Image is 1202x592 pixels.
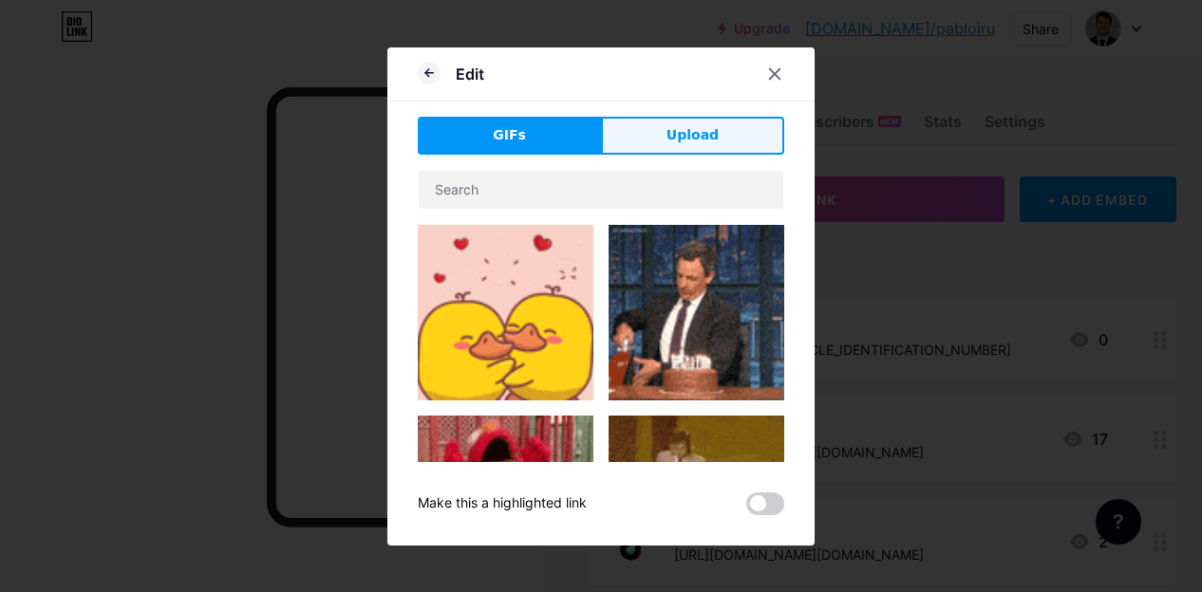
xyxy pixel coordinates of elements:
img: Gihpy [609,225,784,400]
img: Gihpy [418,416,593,549]
span: GIFs [493,125,526,145]
img: Gihpy [418,225,593,400]
input: Search [419,171,783,209]
button: Upload [601,117,784,155]
div: Make this a highlighted link [418,492,587,515]
span: Upload [667,125,719,145]
button: GIFs [418,117,601,155]
img: Gihpy [609,416,784,591]
div: Edit [456,63,484,85]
